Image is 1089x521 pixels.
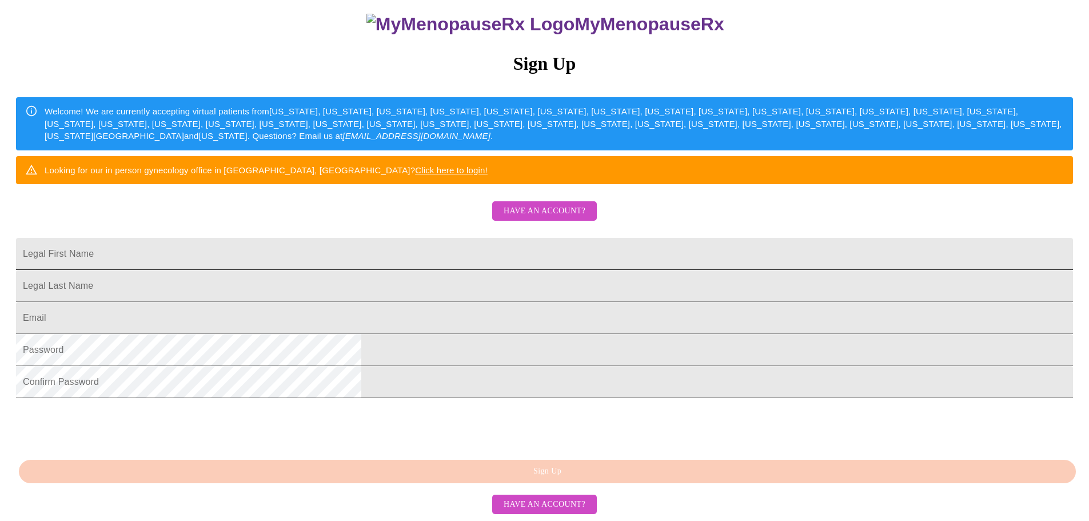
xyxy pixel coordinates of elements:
[504,204,585,218] span: Have an account?
[492,201,597,221] button: Have an account?
[18,14,1074,35] h3: MyMenopauseRx
[16,53,1073,74] h3: Sign Up
[489,214,600,224] a: Have an account?
[45,101,1064,146] div: Welcome! We are currently accepting virtual patients from [US_STATE], [US_STATE], [US_STATE], [US...
[489,499,600,508] a: Have an account?
[342,131,490,141] em: [EMAIL_ADDRESS][DOMAIN_NAME]
[366,14,575,35] img: MyMenopauseRx Logo
[504,498,585,512] span: Have an account?
[492,495,597,515] button: Have an account?
[415,165,488,175] a: Click here to login!
[45,160,488,181] div: Looking for our in person gynecology office in [GEOGRAPHIC_DATA], [GEOGRAPHIC_DATA]?
[16,404,190,448] iframe: reCAPTCHA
